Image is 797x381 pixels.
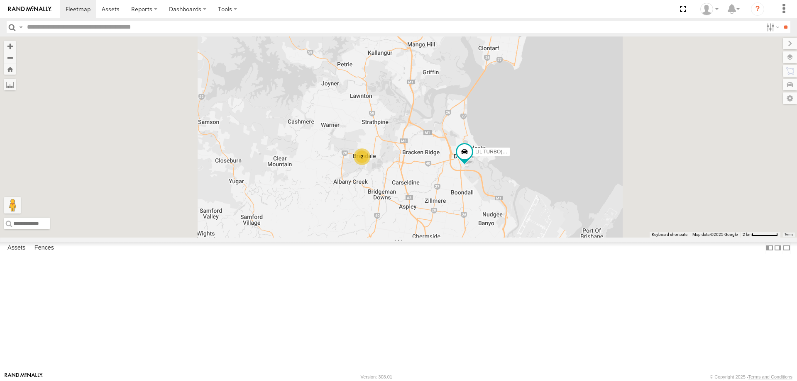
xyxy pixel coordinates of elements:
label: Dock Summary Table to the Left [765,242,774,254]
button: Zoom Home [4,63,16,75]
div: © Copyright 2025 - [710,374,792,379]
label: Fences [30,242,58,254]
div: 2 [354,148,370,165]
span: LIL TURBO(SMALL TRUCK) [475,148,539,154]
a: Visit our Website [5,373,43,381]
label: Search Query [17,21,24,33]
span: 2 km [743,232,752,237]
button: Zoom in [4,41,16,52]
button: Map scale: 2 km per 59 pixels [740,232,780,238]
i: ? [751,2,764,16]
label: Map Settings [783,92,797,104]
label: Hide Summary Table [782,242,791,254]
button: Keyboard shortcuts [652,232,687,238]
img: rand-logo.svg [8,6,51,12]
button: Zoom out [4,52,16,63]
div: Laura Van Bruggen [697,3,721,15]
a: Terms and Conditions [748,374,792,379]
span: Map data ©2025 Google [692,232,738,237]
a: Terms (opens in new tab) [785,233,793,236]
div: Version: 308.01 [361,374,392,379]
label: Measure [4,79,16,90]
label: Search Filter Options [763,21,781,33]
label: Assets [3,242,29,254]
label: Dock Summary Table to the Right [774,242,782,254]
button: Drag Pegman onto the map to open Street View [4,197,21,214]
